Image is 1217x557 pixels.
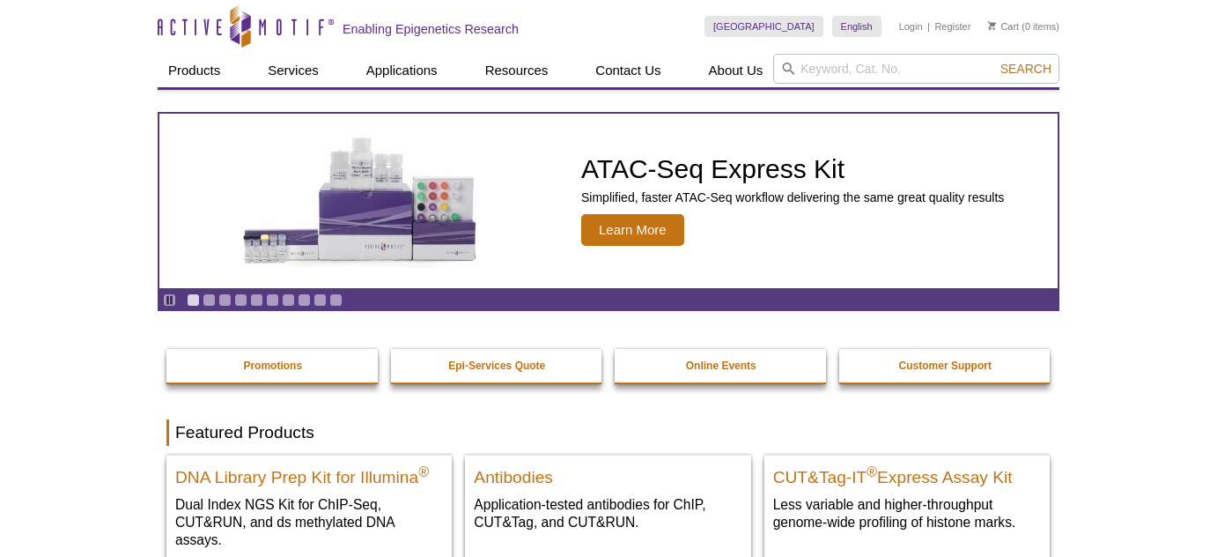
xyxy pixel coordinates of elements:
[391,349,604,382] a: Epi-Services Quote
[448,360,545,372] strong: Epi-Services Quote
[418,464,429,479] sup: ®
[217,134,507,268] img: ATAC-Seq Express Kit
[773,460,1041,486] h2: CUT&Tag-IT Express Assay Kit
[159,114,1058,288] article: ATAC-Seq Express Kit
[298,293,311,307] a: Go to slide 8
[585,54,671,87] a: Contact Us
[159,114,1058,288] a: ATAC-Seq Express Kit ATAC-Seq Express Kit Simplified, faster ATAC-Seq workflow delivering the sam...
[899,20,923,33] a: Login
[686,360,756,372] strong: Online Events
[266,293,279,307] a: Go to slide 6
[899,360,992,372] strong: Customer Support
[465,455,750,549] a: All Antibodies Antibodies Application-tested antibodies for ChIP, CUT&Tag, and CUT&RUN.
[329,293,343,307] a: Go to slide 10
[175,495,443,549] p: Dual Index NGS Kit for ChIP-Seq, CUT&RUN, and ds methylated DNA assays.
[988,21,996,30] img: Your Cart
[166,349,380,382] a: Promotions
[203,293,216,307] a: Go to slide 2
[867,464,877,479] sup: ®
[832,16,881,37] a: English
[764,455,1050,549] a: CUT&Tag-IT® Express Assay Kit CUT&Tag-IT®Express Assay Kit Less variable and higher-throughput ge...
[581,214,684,246] span: Learn More
[158,54,231,87] a: Products
[773,54,1059,84] input: Keyword, Cat. No.
[257,54,329,87] a: Services
[927,16,930,37] li: |
[934,20,970,33] a: Register
[475,54,559,87] a: Resources
[1000,62,1051,76] span: Search
[704,16,823,37] a: [GEOGRAPHIC_DATA]
[839,349,1052,382] a: Customer Support
[995,61,1057,77] button: Search
[988,16,1059,37] li: (0 items)
[166,420,1051,446] h2: Featured Products
[356,54,448,87] a: Applications
[698,54,774,87] a: About Us
[313,293,327,307] a: Go to slide 9
[474,495,741,531] p: Application-tested antibodies for ChIP, CUT&Tag, and CUT&RUN.
[187,293,200,307] a: Go to slide 1
[773,495,1041,531] p: Less variable and higher-throughput genome-wide profiling of histone marks​.
[988,20,1019,33] a: Cart
[218,293,232,307] a: Go to slide 3
[581,156,1004,182] h2: ATAC-Seq Express Kit
[234,293,247,307] a: Go to slide 4
[343,21,519,37] h2: Enabling Epigenetics Research
[474,460,741,486] h2: Antibodies
[615,349,828,382] a: Online Events
[175,460,443,486] h2: DNA Library Prep Kit for Illumina
[163,293,176,307] a: Toggle autoplay
[243,360,302,372] strong: Promotions
[282,293,295,307] a: Go to slide 7
[581,189,1004,205] p: Simplified, faster ATAC-Seq workflow delivering the same great quality results
[250,293,263,307] a: Go to slide 5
